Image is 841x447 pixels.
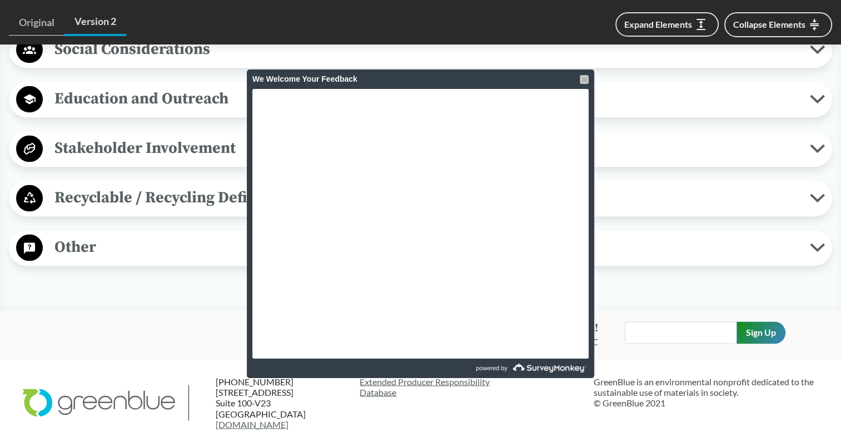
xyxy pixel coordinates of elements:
span: Other [43,235,810,260]
span: powered by [476,359,507,378]
input: Sign Up [737,321,785,344]
p: [PHONE_NUMBER] [STREET_ADDRESS] Suite 100-V23 [GEOGRAPHIC_DATA] [216,376,350,429]
p: GreenBlue is an environmental nonprofit dedicated to the sustainable use of materials in society.... [594,376,819,408]
button: Collapse Elements [724,12,832,37]
a: [DOMAIN_NAME] [216,419,288,429]
button: Expand Elements [615,12,719,37]
a: Extended Producer ResponsibilityDatabase [360,376,585,397]
div: We Welcome Your Feedback [252,69,589,89]
span: Social Considerations [43,37,810,62]
button: Social Considerations [13,36,828,64]
a: Original [9,10,64,36]
a: Version 2 [64,9,126,36]
button: Recyclable / Recycling Definition [13,184,828,212]
span: Stakeholder Involvement [43,136,810,161]
a: powered by [422,359,589,378]
button: Other [13,234,828,262]
span: Education and Outreach [43,86,810,111]
button: Education and Outreach [13,85,828,113]
span: Recyclable / Recycling Definition [43,185,810,210]
button: Stakeholder Involvement [13,135,828,163]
